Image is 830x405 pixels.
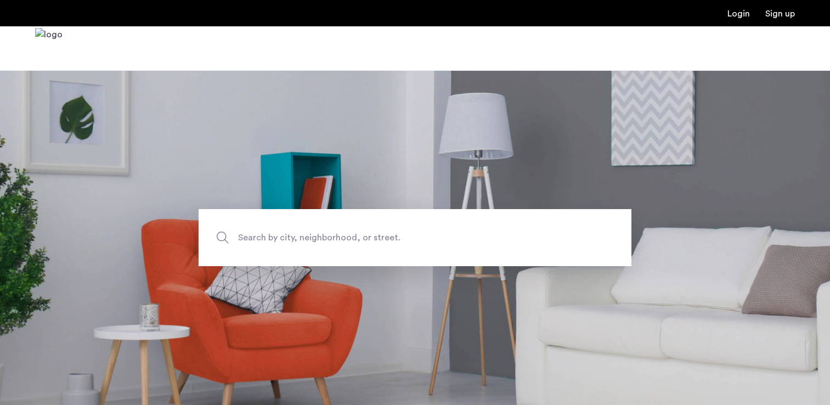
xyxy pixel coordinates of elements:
a: Login [727,9,750,18]
a: Registration [765,9,795,18]
a: Cazamio Logo [35,28,63,69]
input: Apartment Search [199,209,631,266]
span: Search by city, neighborhood, or street. [238,230,541,245]
img: logo [35,28,63,69]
